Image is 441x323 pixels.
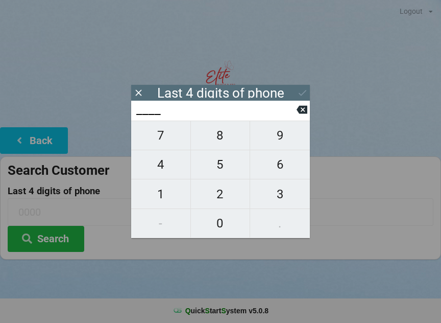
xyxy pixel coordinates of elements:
span: 2 [191,183,250,205]
button: 8 [191,121,251,150]
button: 6 [250,150,310,179]
button: 4 [131,150,191,179]
button: 5 [191,150,251,179]
span: 9 [250,125,310,146]
span: 0 [191,213,250,234]
div: Last 4 digits of phone [157,88,284,98]
button: 0 [191,209,251,238]
button: 3 [250,179,310,209]
button: 1 [131,179,191,209]
span: 5 [191,154,250,175]
span: 3 [250,183,310,205]
span: 6 [250,154,310,175]
button: 7 [131,121,191,150]
button: 2 [191,179,251,209]
button: 9 [250,121,310,150]
span: 1 [131,183,190,205]
span: 4 [131,154,190,175]
span: 8 [191,125,250,146]
span: 7 [131,125,190,146]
